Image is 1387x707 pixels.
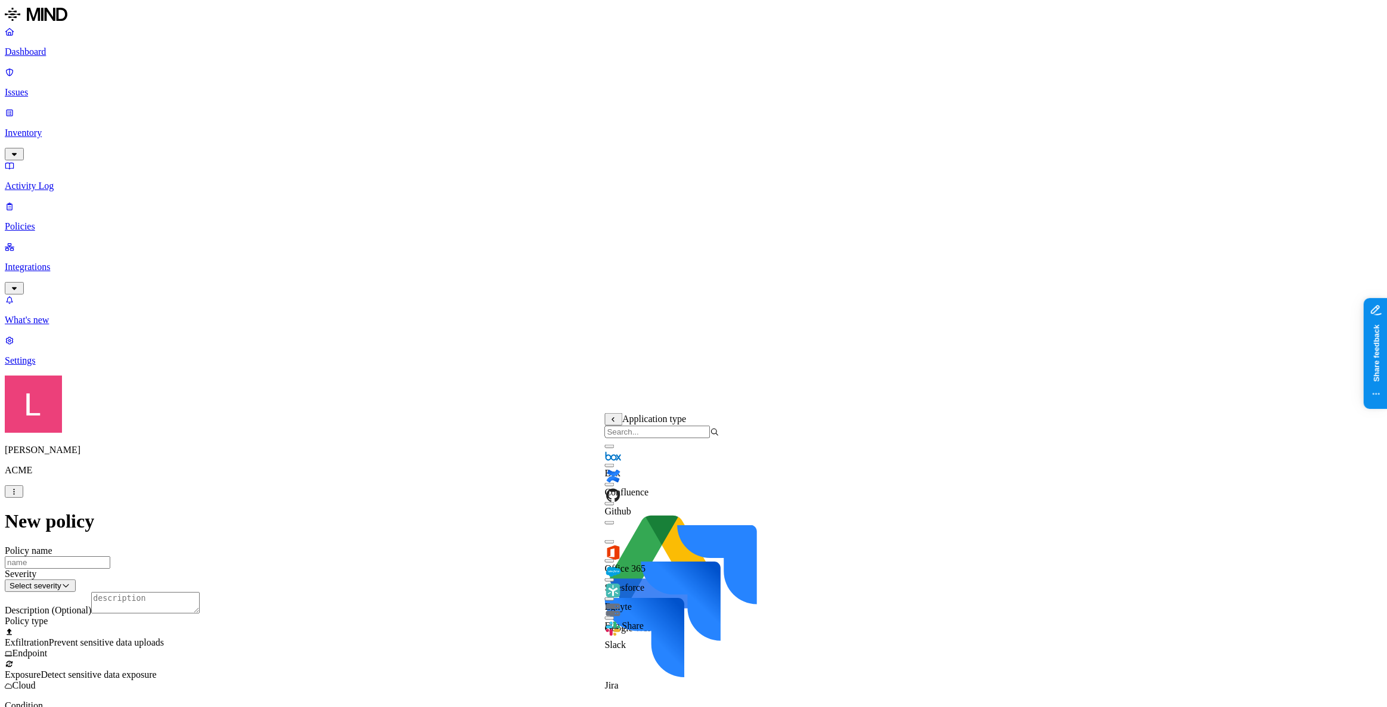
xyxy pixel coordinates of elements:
[5,67,1382,98] a: Issues
[5,616,48,626] label: Policy type
[605,506,719,621] img: google-drive.svg
[605,449,622,466] img: box.svg
[5,315,1382,325] p: What's new
[5,637,49,647] span: Exfiltration
[5,569,36,579] label: Severity
[5,5,67,24] img: MIND
[5,46,1382,57] p: Dashboard
[5,262,1382,272] p: Integrations
[605,582,622,599] img: egnyte.svg
[605,640,626,650] span: Slack
[605,487,622,504] img: github.svg
[5,545,52,556] label: Policy name
[5,605,91,615] label: Description (Optional)
[605,525,758,678] img: jira.svg
[5,201,1382,232] a: Policies
[5,160,1382,191] a: Activity Log
[5,556,110,569] input: name
[605,601,622,618] img: fileshare.svg
[605,426,710,438] input: Search...
[5,241,1382,293] a: Integrations
[5,510,1382,532] h1: New policy
[41,669,156,680] span: Detect sensitive data exposure
[605,468,622,485] img: confluence.svg
[605,680,619,690] span: Jira
[605,563,622,580] img: salesforce.svg
[622,414,686,424] span: Application type
[5,335,1382,366] a: Settings
[5,465,1382,476] p: ACME
[5,107,1382,159] a: Inventory
[5,355,1382,366] p: Settings
[5,181,1382,191] p: Activity Log
[605,544,622,561] img: office-365.svg
[5,26,1382,57] a: Dashboard
[5,87,1382,98] p: Issues
[5,5,1382,26] a: MIND
[5,221,1382,232] p: Policies
[605,621,622,637] img: slack.svg
[5,128,1382,138] p: Inventory
[5,648,1382,659] div: Endpoint
[49,637,164,647] span: Prevent sensitive data uploads
[5,376,62,433] img: Landen Brown
[5,669,41,680] span: Exposure
[5,680,1382,691] div: Cloud
[5,294,1382,325] a: What's new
